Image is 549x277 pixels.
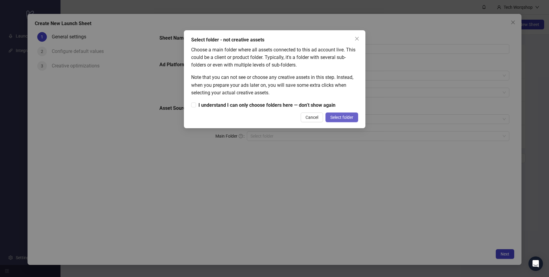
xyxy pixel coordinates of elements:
div: Open Intercom Messenger [528,256,543,271]
span: Select folder [330,115,353,120]
span: I understand I can only choose folders here — don’t show again [196,101,338,109]
button: Close [352,34,362,44]
div: Note that you can not see or choose any creative assets in this step. Instead, when you prepare y... [191,73,358,96]
span: close [355,36,359,41]
span: Cancel [306,115,318,120]
button: Cancel [301,112,323,122]
div: Select folder - not creative assets [191,36,358,44]
div: Choose a main folder where all assets connected to this ad account live. This could be a client o... [191,46,358,69]
button: Select folder [325,112,358,122]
